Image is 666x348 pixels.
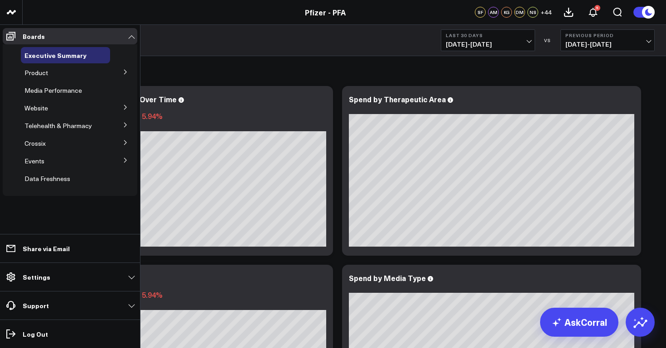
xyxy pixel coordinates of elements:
[24,86,82,95] span: Media Performance
[23,330,48,338] p: Log Out
[41,303,326,310] div: Previous: $712.41k
[23,33,45,40] p: Boards
[540,38,556,43] div: VS
[24,139,46,148] span: Crossix
[24,175,70,182] a: Data Freshness
[527,7,538,18] div: NS
[540,308,618,337] a: AskCorral
[501,7,512,18] div: KG
[23,273,50,281] p: Settings
[3,326,137,342] a: Log Out
[541,7,552,18] button: +44
[24,157,44,165] span: Events
[305,7,346,17] a: Pfizer - PFA
[138,290,163,300] span: 15.94%
[565,33,650,38] b: Previous Period
[441,29,535,51] button: Last 30 Days[DATE]-[DATE]
[23,245,70,252] p: Share via Email
[349,273,426,283] div: Spend by Media Type
[24,121,92,130] span: Telehealth & Pharmacy
[514,7,525,18] div: DM
[488,7,499,18] div: AM
[24,104,48,112] span: Website
[24,51,87,60] span: Executive Summary
[560,29,655,51] button: Previous Period[DATE]-[DATE]
[24,87,82,94] a: Media Performance
[24,52,87,59] a: Executive Summary
[41,124,326,131] div: Previous: $712.41k
[594,5,600,11] div: 5
[565,41,650,48] span: [DATE] - [DATE]
[541,9,552,15] span: + 44
[475,7,486,18] div: SF
[24,174,70,183] span: Data Freshness
[23,302,49,309] p: Support
[138,111,163,121] span: 15.94%
[446,33,530,38] b: Last 30 Days
[349,94,446,104] div: Spend by Therapeutic Area
[446,41,530,48] span: [DATE] - [DATE]
[24,68,48,77] span: Product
